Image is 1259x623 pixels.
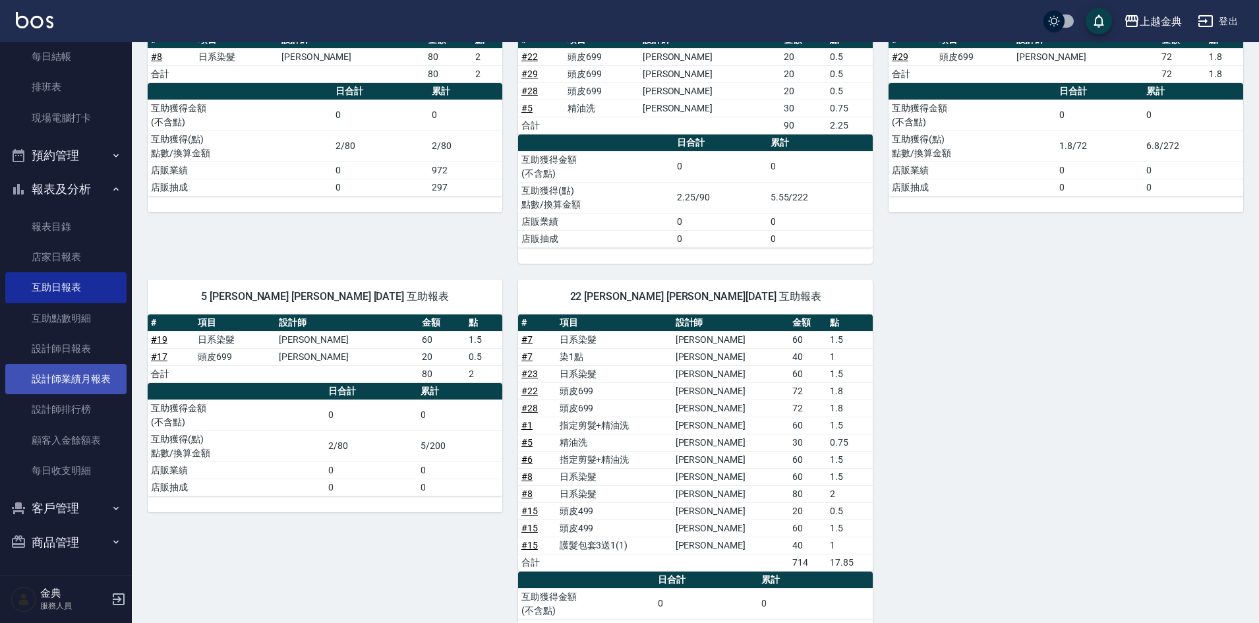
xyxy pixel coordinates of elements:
td: 1.5 [827,365,873,382]
td: 店販業績 [889,162,1056,179]
td: 日系染髮 [556,485,672,502]
td: 0 [332,179,428,196]
img: Logo [16,12,53,28]
a: 顧客入金餘額表 [5,425,127,456]
td: 日系染髮 [556,331,672,348]
a: #5 [521,437,533,448]
td: [PERSON_NAME] [672,434,789,451]
td: 頭皮699 [564,82,639,100]
a: #7 [521,334,533,345]
td: [PERSON_NAME] [672,348,789,365]
a: #23 [521,369,538,379]
th: 累計 [758,572,873,589]
button: 上越金典 [1119,8,1187,35]
td: 店販抽成 [518,230,674,247]
td: 日系染髮 [194,331,276,348]
td: 40 [789,537,827,554]
td: 精油洗 [556,434,672,451]
h5: 金典 [40,587,107,600]
td: 0.5 [827,65,873,82]
table: a dense table [148,383,502,496]
a: #19 [151,334,167,345]
td: 60 [789,331,827,348]
td: 80 [425,48,472,65]
td: 0 [674,230,767,247]
td: 80 [425,65,472,82]
td: 0 [417,479,502,496]
td: 0 [325,479,417,496]
td: 1.5 [827,331,873,348]
td: 60 [789,365,827,382]
td: 2 [465,365,502,382]
td: 0.5 [827,502,873,519]
a: #7 [521,351,533,362]
th: # [518,314,556,332]
td: 1.5 [465,331,502,348]
td: 0 [1143,179,1243,196]
a: #28 [521,403,538,413]
td: 頭皮499 [556,519,672,537]
td: 5/200 [417,430,502,461]
td: [PERSON_NAME] [672,502,789,519]
table: a dense table [518,134,873,248]
td: [PERSON_NAME] [672,468,789,485]
table: a dense table [148,314,502,383]
th: 累計 [767,134,873,152]
td: 0 [417,400,502,430]
td: 972 [428,162,502,179]
td: 80 [419,365,465,382]
td: 0 [1056,100,1143,131]
td: 90 [780,117,827,134]
td: 店販業績 [148,461,325,479]
td: 60 [789,468,827,485]
span: 5 [PERSON_NAME] [PERSON_NAME] [DATE] 互助報表 [163,290,486,303]
td: 714 [789,554,827,571]
td: 店販抽成 [889,179,1056,196]
a: #15 [521,540,538,550]
td: 72 [1158,65,1206,82]
img: Person [11,586,37,612]
table: a dense table [889,83,1243,196]
td: 日系染髮 [556,468,672,485]
td: 0 [1056,179,1143,196]
td: 0 [655,588,758,619]
td: 72 [789,382,827,400]
a: #17 [151,351,167,362]
td: 0 [758,588,873,619]
th: 日合計 [332,83,428,100]
td: [PERSON_NAME] [276,348,419,365]
td: 0.75 [827,100,873,117]
td: 0.5 [465,348,502,365]
a: #8 [521,489,533,499]
td: [PERSON_NAME] [672,365,789,382]
td: [PERSON_NAME] [276,331,419,348]
td: 20 [780,48,827,65]
td: 1.8 [1206,65,1243,82]
button: 登出 [1192,9,1243,34]
td: 互助獲得(點) 點數/換算金額 [148,430,325,461]
td: 20 [780,65,827,82]
div: 上越金典 [1140,13,1182,30]
td: 頭皮499 [556,502,672,519]
td: 2 [827,485,873,502]
td: 指定剪髮+精油洗 [556,451,672,468]
th: 累計 [1143,83,1243,100]
td: 1.8 [1206,48,1243,65]
td: 合計 [889,65,936,82]
td: 60 [789,417,827,434]
td: 0 [325,400,417,430]
td: 互助獲得(點) 點數/換算金額 [148,131,332,162]
button: 客戶管理 [5,491,127,525]
th: 日合計 [325,383,417,400]
a: #1 [521,420,533,430]
td: [PERSON_NAME] [672,400,789,417]
td: 頭皮699 [556,400,672,417]
td: 店販抽成 [148,179,332,196]
th: 點 [827,314,873,332]
td: [PERSON_NAME] [672,331,789,348]
a: #22 [521,386,538,396]
th: 金額 [789,314,827,332]
td: 2/80 [332,131,428,162]
td: 店販業績 [148,162,332,179]
td: 護髮包套3送1(1) [556,537,672,554]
